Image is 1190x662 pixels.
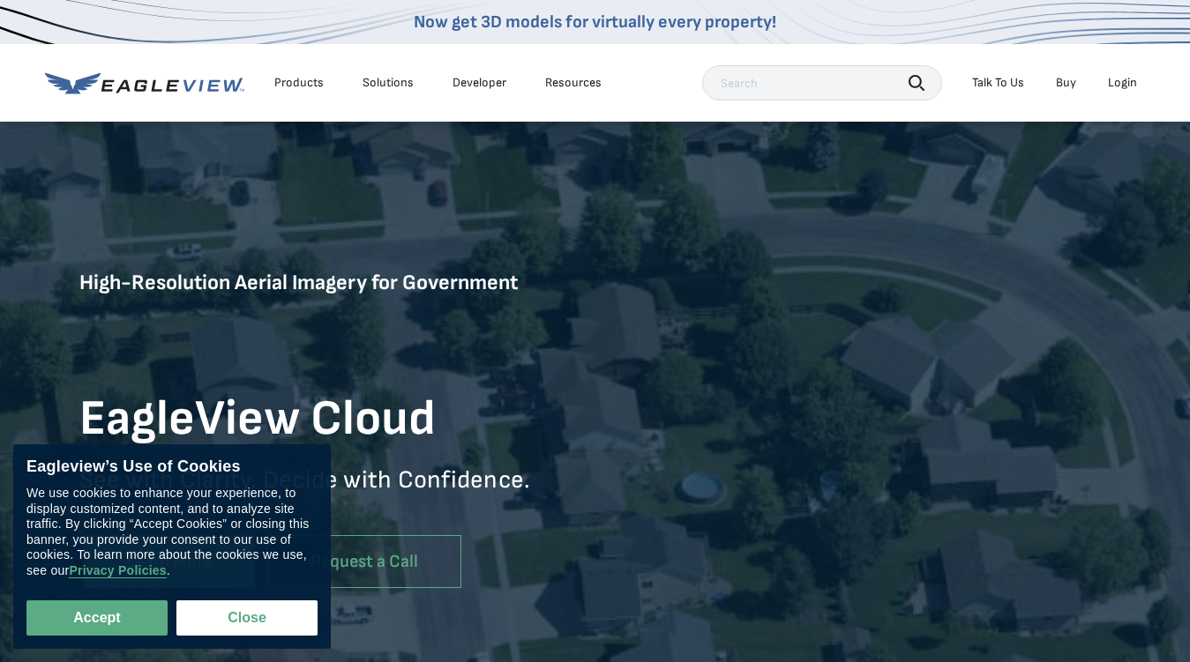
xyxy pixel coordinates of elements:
[176,600,318,636] button: Close
[1108,75,1137,91] div: Login
[26,486,318,578] div: We use cookies to enhance your experience, to display customized content, and to analyze site tra...
[972,75,1024,91] div: Talk To Us
[79,389,595,450] h1: EagleView Cloud
[26,457,318,477] div: Eagleview’s Use of Cookies
[79,269,595,376] h5: High-Resolution Aerial Imagery for Government
[274,75,324,91] div: Products
[69,563,166,578] a: Privacy Policies
[453,75,506,91] a: Developer
[414,11,776,33] a: Now get 3D models for virtually every property!
[595,289,1111,581] iframe: EagleView Cloud Overview
[363,75,414,91] div: Solutions
[79,465,595,522] p: See with Clarity. Decide with Confidence.
[702,65,942,100] input: Search
[1056,75,1076,91] a: Buy
[26,600,168,636] button: Accept
[545,75,602,91] div: Resources
[267,535,461,589] a: Request a Call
